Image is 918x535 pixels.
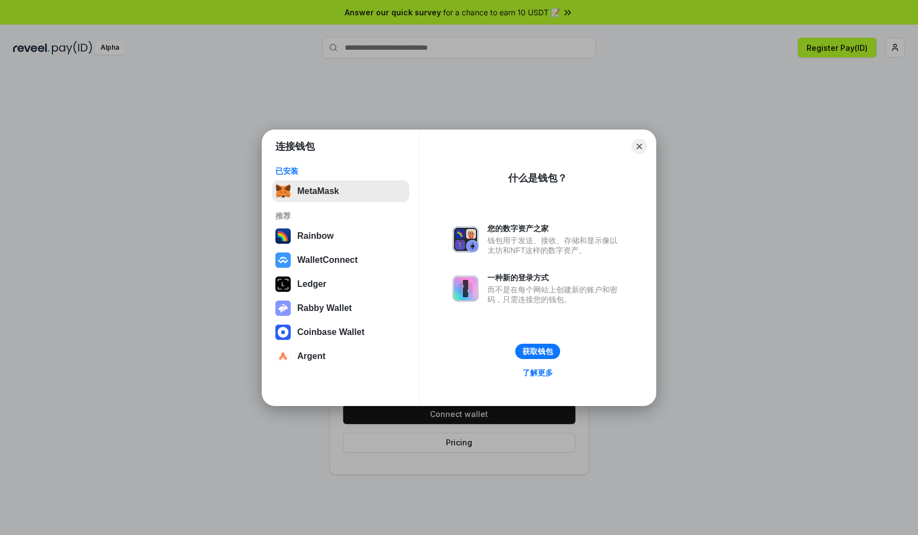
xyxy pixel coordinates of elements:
[487,285,623,304] div: 而不是在每个网站上创建新的账户和密码，只需连接您的钱包。
[275,277,291,292] img: svg+xml,%3Csvg%20xmlns%3D%22http%3A%2F%2Fwww.w3.org%2F2000%2Fsvg%22%20width%3D%2228%22%20height%3...
[275,184,291,199] img: svg+xml,%3Csvg%20fill%3D%22none%22%20height%3D%2233%22%20viewBox%3D%220%200%2035%2033%22%20width%...
[297,327,364,337] div: Coinbase Wallet
[272,273,409,295] button: Ledger
[275,325,291,340] img: svg+xml,%3Csvg%20width%3D%2228%22%20height%3D%2228%22%20viewBox%3D%220%200%2028%2028%22%20fill%3D...
[275,301,291,316] img: svg+xml,%3Csvg%20xmlns%3D%22http%3A%2F%2Fwww.w3.org%2F2000%2Fsvg%22%20fill%3D%22none%22%20viewBox...
[275,166,406,176] div: 已安装
[272,180,409,202] button: MetaMask
[522,368,553,378] div: 了解更多
[272,249,409,271] button: WalletConnect
[522,346,553,356] div: 获取钱包
[487,224,623,233] div: 您的数字资产之家
[297,186,339,196] div: MetaMask
[297,351,326,361] div: Argent
[275,140,315,153] h1: 连接钱包
[452,226,479,252] img: svg+xml,%3Csvg%20xmlns%3D%22http%3A%2F%2Fwww.w3.org%2F2000%2Fsvg%22%20fill%3D%22none%22%20viewBox...
[275,228,291,244] img: svg+xml,%3Csvg%20width%3D%22120%22%20height%3D%22120%22%20viewBox%3D%220%200%20120%20120%22%20fil...
[516,366,560,380] a: 了解更多
[487,236,623,255] div: 钱包用于发送、接收、存储和显示像以太坊和NFT这样的数字资产。
[297,303,352,313] div: Rabby Wallet
[632,139,647,154] button: Close
[272,345,409,367] button: Argent
[515,344,560,359] button: 获取钱包
[297,255,358,265] div: WalletConnect
[272,297,409,319] button: Rabby Wallet
[272,321,409,343] button: Coinbase Wallet
[275,252,291,268] img: svg+xml,%3Csvg%20width%3D%2228%22%20height%3D%2228%22%20viewBox%3D%220%200%2028%2028%22%20fill%3D...
[508,172,567,185] div: 什么是钱包？
[487,273,623,283] div: 一种新的登录方式
[297,279,326,289] div: Ledger
[275,349,291,364] img: svg+xml,%3Csvg%20width%3D%2228%22%20height%3D%2228%22%20viewBox%3D%220%200%2028%2028%22%20fill%3D...
[452,275,479,302] img: svg+xml,%3Csvg%20xmlns%3D%22http%3A%2F%2Fwww.w3.org%2F2000%2Fsvg%22%20fill%3D%22none%22%20viewBox...
[297,231,334,241] div: Rainbow
[272,225,409,247] button: Rainbow
[275,211,406,221] div: 推荐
